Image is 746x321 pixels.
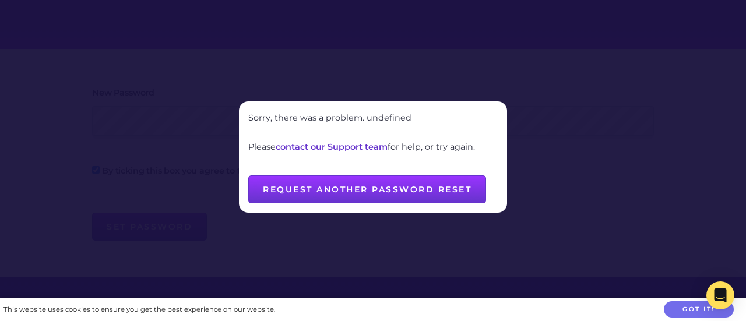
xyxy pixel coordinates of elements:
[248,111,498,126] p: Sorry, there was a problem. undefined
[706,281,734,309] div: Open Intercom Messenger
[248,140,498,155] p: Please for help, or try again.
[3,304,275,316] div: This website uses cookies to ensure you get the best experience on our website.
[664,301,734,318] button: Got it!
[248,175,486,203] button: Request another password reset
[276,142,388,152] a: contact our Support team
